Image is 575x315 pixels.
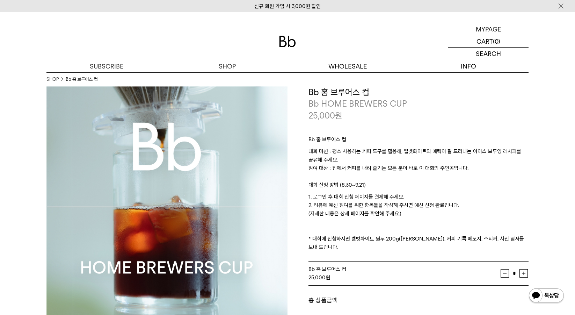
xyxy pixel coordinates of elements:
[308,110,342,122] p: 25,000
[408,60,529,72] p: INFO
[448,35,529,48] a: CART (0)
[308,266,346,272] span: Bb 홈 브루어스 컵
[308,296,418,305] dt: 총 상품금액
[308,98,529,110] p: Bb HOME BREWERS CUP
[66,76,97,83] li: Bb 홈 브루어스 컵
[476,35,493,47] p: CART
[476,48,501,60] p: SEARCH
[46,60,167,72] a: SUBSCRIBE
[528,288,565,305] img: 카카오톡 채널 1:1 채팅 버튼
[519,269,528,278] button: 증가
[308,86,529,98] h3: Bb 홈 브루어스 컵
[287,60,408,72] p: WHOLESALE
[308,135,529,147] p: Bb 홈 브루어스 컵
[501,269,509,278] button: 감소
[308,273,501,282] div: 원
[308,181,529,193] p: 대회 신청 방법 (8.30~9.21)
[254,3,321,9] a: 신규 회원 가입 시 3,000원 할인
[335,110,342,121] span: 원
[308,193,529,251] p: 1. 로그인 후 대회 신청 페이지를 결제해 주세요. 2. 리뷰에 예선 참여를 위한 항목들을 작성해 주시면 예선 신청 완료입니다. (자세한 내용은 상세 페이지를 확인해 주세요....
[46,76,59,83] a: SHOP
[493,35,500,47] p: (0)
[308,274,326,281] strong: 25,000
[279,36,296,47] img: 로고
[167,60,287,72] a: SHOP
[308,147,529,181] p: 대회 미션 : 평소 사용하는 커피 도구를 활용해, 벨벳화이트의 매력이 잘 드러나는 아이스 브루잉 레시피를 공유해 주세요. 참여 대상 : 집에서 커피를 내려 즐기는 모든 분이 ...
[476,23,501,35] p: MYPAGE
[448,23,529,35] a: MYPAGE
